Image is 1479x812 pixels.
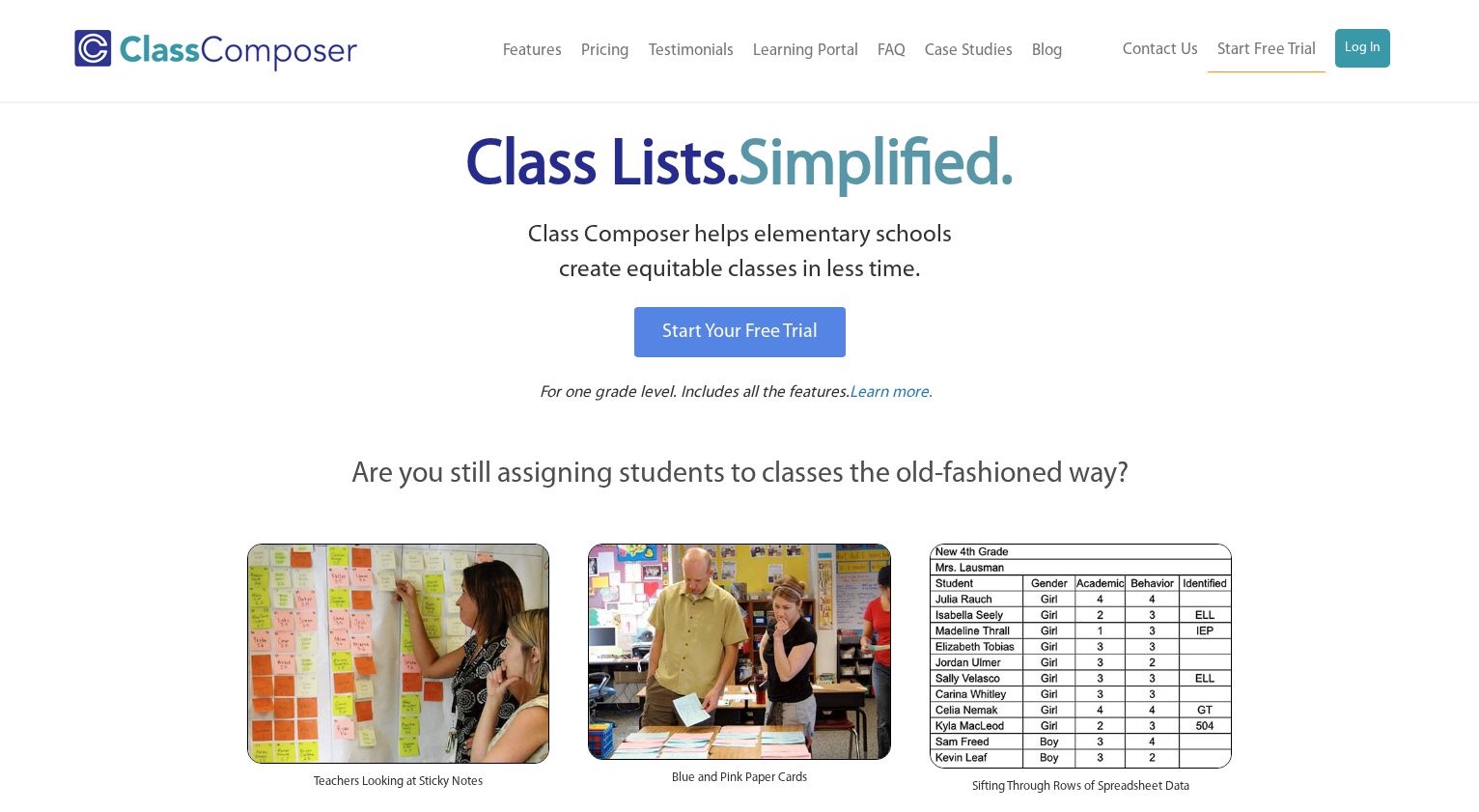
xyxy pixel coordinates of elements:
img: Teachers Looking at Sticky Notes [247,544,549,764]
span: For one grade level. Includes all the features. [540,384,850,401]
a: Pricing [572,30,639,72]
nav: Header Menu [1073,29,1391,72]
img: Class Composer [74,30,357,71]
a: Learn more. [850,381,933,406]
a: Case Studies [915,30,1022,72]
a: Blog [1022,30,1073,72]
span: Class Lists. [466,135,1013,198]
span: Learn more. [850,384,933,401]
img: Blue and Pink Paper Cards [588,544,890,759]
nav: Header Menu [421,30,1072,72]
a: Learning Portal [743,30,868,72]
span: Simplified. [739,135,1013,198]
div: Blue and Pink Paper Cards [588,760,890,806]
a: Start Your Free Trial [634,307,846,357]
a: Contact Us [1113,29,1208,71]
p: Class Composer helps elementary schools create equitable classes in less time. [244,218,1235,289]
a: Start Free Trial [1208,29,1326,72]
p: Are you still assigning students to classes the old-fashioned way? [247,454,1232,496]
img: Spreadsheets [930,544,1232,769]
a: Features [493,30,572,72]
a: Testimonials [639,30,743,72]
a: Log In [1335,29,1390,68]
div: Teachers Looking at Sticky Notes [247,764,549,810]
a: FAQ [868,30,915,72]
span: Start Your Free Trial [662,322,818,342]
